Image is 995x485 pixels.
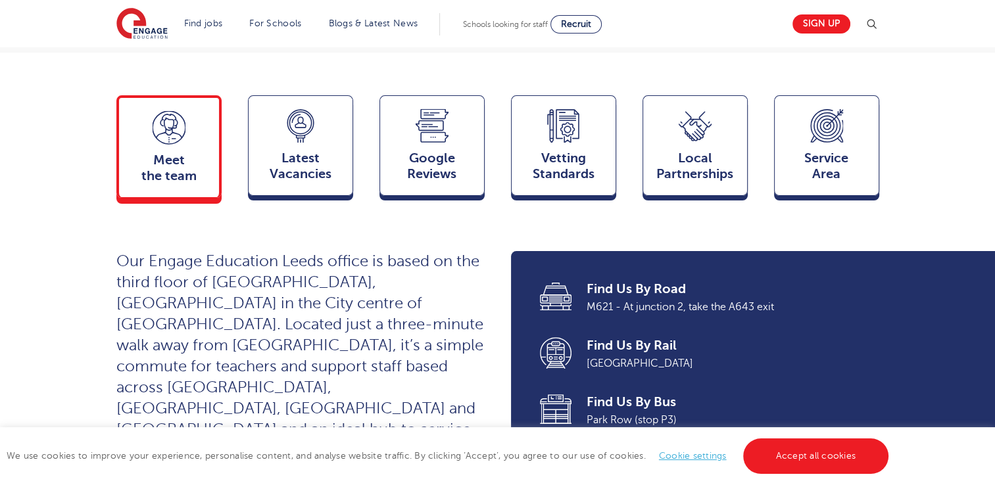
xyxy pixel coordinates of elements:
span: Find Us By Bus [587,393,861,411]
span: Schools looking for staff [463,20,548,29]
span: We use cookies to improve your experience, personalise content, and analyse website traffic. By c... [7,451,892,461]
a: ServiceArea [774,95,879,202]
a: Cookie settings [659,451,727,461]
a: Find jobs [184,18,223,28]
a: Meetthe team [116,95,222,204]
span: Meet the team [126,152,212,184]
a: GoogleReviews [379,95,485,202]
a: Sign up [792,14,850,34]
span: Latest Vacancies [255,150,346,182]
span: Find Us By Road [587,280,861,298]
span: M621 - At junction 2, take the A643 exit [587,298,861,315]
span: Google Reviews [387,150,477,182]
a: For Schools [249,18,301,28]
a: VettingStandards [511,95,616,202]
span: Find Us By Rail [587,336,861,355]
span: Local Partnerships [650,150,740,182]
a: Recruit [550,15,602,34]
span: [GEOGRAPHIC_DATA] [587,355,861,372]
img: Engage Education [116,8,168,41]
span: Vetting Standards [518,150,609,182]
a: LatestVacancies [248,95,353,202]
span: Park Row (stop P3) [587,411,861,428]
a: Accept all cookies [743,438,889,474]
a: Local Partnerships [643,95,748,202]
span: Recruit [561,19,591,29]
a: Blogs & Latest News [329,18,418,28]
span: Service Area [781,150,872,182]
